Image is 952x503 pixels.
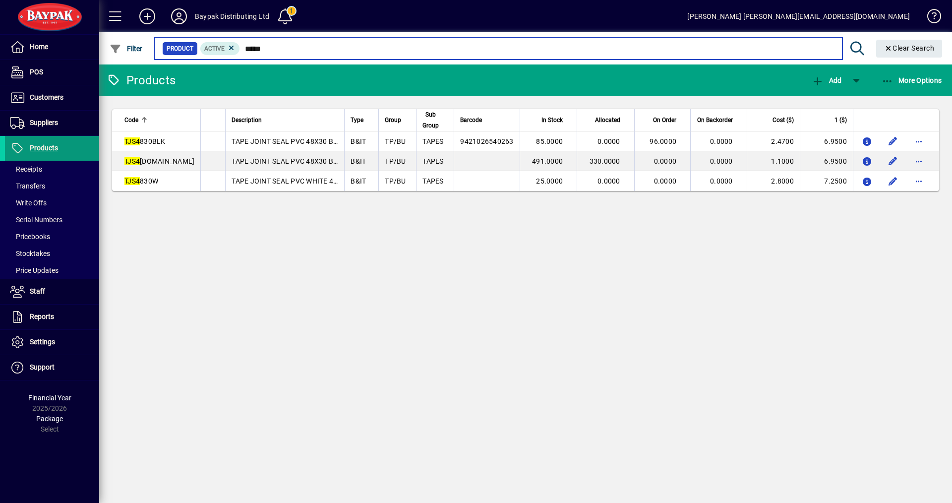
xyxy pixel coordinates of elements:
[30,43,48,51] span: Home
[710,137,733,145] span: 0.0000
[124,115,138,126] span: Code
[697,115,733,126] span: On Backorder
[124,137,140,145] em: TJS4
[911,153,927,169] button: More options
[590,157,620,165] span: 330.0000
[385,157,406,165] span: TP/BU
[124,137,166,145] span: 830BLK
[773,115,794,126] span: Cost ($)
[650,137,676,145] span: 96.0000
[422,109,448,131] div: Sub Group
[30,68,43,76] span: POS
[232,177,375,185] span: TAPE JOINT SEAL PVC WHITE 48mm DANCO
[5,85,99,110] a: Customers
[124,157,194,165] span: [DOMAIN_NAME]
[800,131,853,151] td: 6.9500
[232,137,342,145] span: TAPE JOINT SEAL PVC 48X30 BLK
[30,287,45,295] span: Staff
[5,330,99,355] a: Settings
[124,157,140,165] em: TJS4
[879,71,945,89] button: More Options
[163,7,195,25] button: Profile
[422,137,443,145] span: TAPES
[876,40,943,58] button: Clear
[30,313,54,320] span: Reports
[526,115,572,126] div: In Stock
[5,262,99,279] a: Price Updates
[232,157,369,165] span: TAPE JOINT SEAL PVC 48X30 BLK MP (30)
[200,42,240,55] mat-chip: Activation Status: Active
[351,115,363,126] span: Type
[167,44,193,54] span: Product
[36,415,63,423] span: Package
[28,394,71,402] span: Financial Year
[385,177,406,185] span: TP/BU
[10,216,62,224] span: Serial Numbers
[10,165,42,173] span: Receipts
[747,131,800,151] td: 2.4700
[351,137,366,145] span: B&IT
[30,144,58,152] span: Products
[653,115,676,126] span: On Order
[597,137,620,145] span: 0.0000
[654,177,677,185] span: 0.0000
[641,115,685,126] div: On Order
[5,211,99,228] a: Serial Numbers
[10,199,47,207] span: Write Offs
[351,115,372,126] div: Type
[195,8,269,24] div: Baypak Distributing Ltd
[460,137,513,145] span: 9421026540263
[536,177,563,185] span: 25.0000
[107,40,145,58] button: Filter
[30,119,58,126] span: Suppliers
[385,115,401,126] span: Group
[5,178,99,194] a: Transfers
[5,194,99,211] a: Write Offs
[5,355,99,380] a: Support
[30,338,55,346] span: Settings
[597,177,620,185] span: 0.0000
[800,171,853,191] td: 7.2500
[697,115,742,126] div: On Backorder
[110,45,143,53] span: Filter
[460,115,482,126] span: Barcode
[10,233,50,241] span: Pricebooks
[809,71,844,89] button: Add
[30,93,63,101] span: Customers
[920,2,940,34] a: Knowledge Base
[541,115,563,126] span: In Stock
[5,245,99,262] a: Stocktakes
[232,115,262,126] span: Description
[351,157,366,165] span: B&IT
[422,177,443,185] span: TAPES
[885,173,901,189] button: Edit
[5,228,99,245] a: Pricebooks
[885,153,901,169] button: Edit
[5,161,99,178] a: Receipts
[460,115,513,126] div: Barcode
[385,115,410,126] div: Group
[10,182,45,190] span: Transfers
[422,157,443,165] span: TAPES
[595,115,620,126] span: Allocated
[710,177,733,185] span: 0.0000
[654,157,677,165] span: 0.0000
[834,115,847,126] span: 1 ($)
[687,8,910,24] div: [PERSON_NAME] [PERSON_NAME][EMAIL_ADDRESS][DOMAIN_NAME]
[131,7,163,25] button: Add
[5,279,99,304] a: Staff
[747,151,800,171] td: 1.1000
[5,35,99,60] a: Home
[812,76,841,84] span: Add
[5,60,99,85] a: POS
[800,151,853,171] td: 6.9500
[10,266,59,274] span: Price Updates
[124,177,140,185] em: TJS4
[124,115,194,126] div: Code
[532,157,563,165] span: 491.0000
[583,115,629,126] div: Allocated
[885,133,901,149] button: Edit
[385,137,406,145] span: TP/BU
[911,133,927,149] button: More options
[232,115,338,126] div: Description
